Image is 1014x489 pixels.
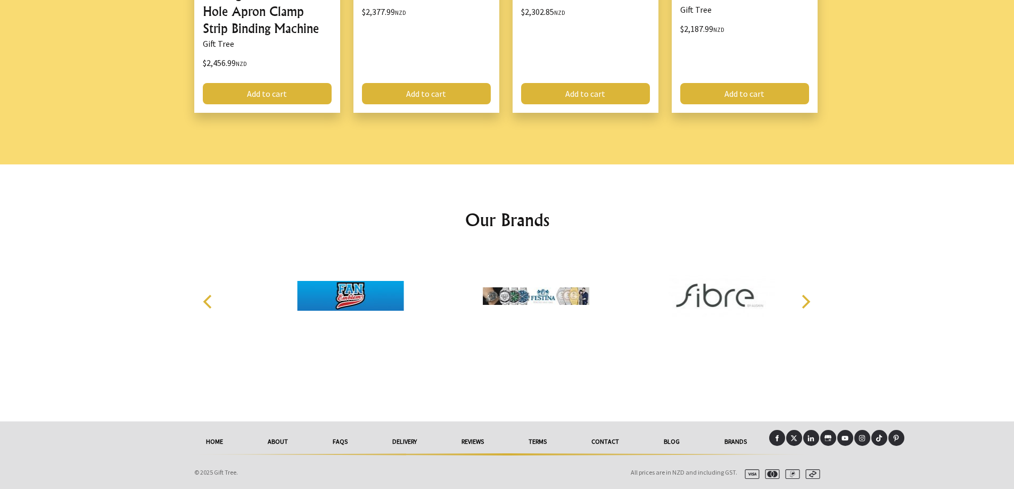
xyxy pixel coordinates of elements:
[245,430,310,453] a: About
[837,430,853,446] a: Youtube
[761,469,780,479] img: mastercard.svg
[506,430,569,453] a: Terms
[888,430,904,446] a: Pinterest
[203,83,332,104] a: Add to cart
[781,469,800,479] img: paypal.svg
[569,430,641,453] a: Contact
[786,430,802,446] a: X (Twitter)
[680,83,809,104] a: Add to cart
[297,256,403,336] img: FAN EMBLEMS
[794,290,817,313] button: Next
[521,83,650,104] a: Add to cart
[871,430,887,446] a: Tiktok
[702,430,769,453] a: Brands
[483,256,589,336] img: Festina
[197,290,221,313] button: Previous
[769,430,785,446] a: Facebook
[801,469,820,479] img: afterpay.svg
[803,430,819,446] a: LinkedIn
[310,430,370,453] a: FAQs
[439,430,506,453] a: reviews
[740,469,760,479] img: visa.svg
[370,430,439,453] a: delivery
[854,430,870,446] a: Instagram
[184,430,245,453] a: HOME
[192,207,822,233] h2: Our Brands
[194,468,238,476] span: © 2025 Gift Tree.
[631,468,737,476] span: All prices are in NZD and including GST.
[668,256,774,336] img: Fibre by Auskin
[362,83,491,104] a: Add to cart
[641,430,702,453] a: Blog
